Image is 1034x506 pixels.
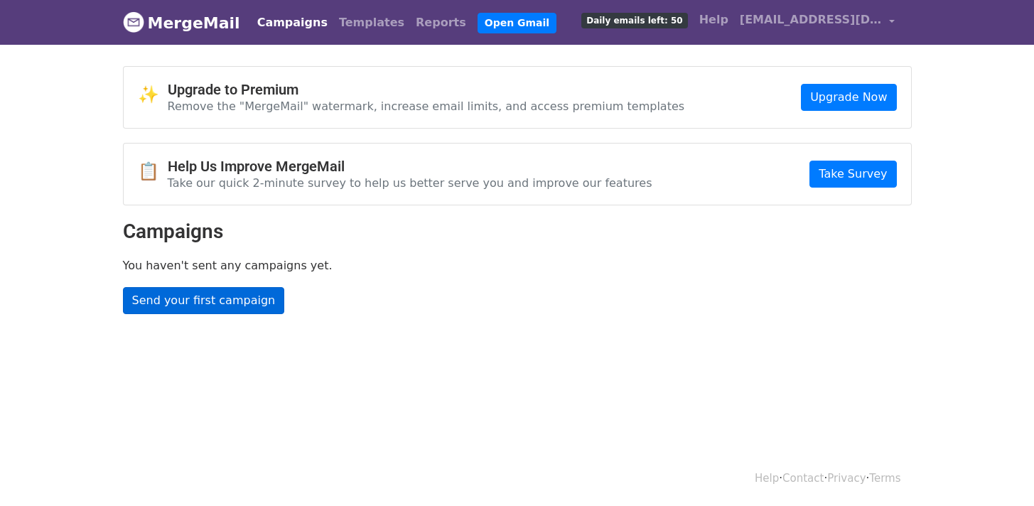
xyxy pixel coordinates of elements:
a: Help [755,472,779,485]
a: Help [694,6,734,34]
h4: Help Us Improve MergeMail [168,158,652,175]
a: Open Gmail [478,13,556,33]
a: Terms [869,472,900,485]
a: Privacy [827,472,866,485]
p: Remove the "MergeMail" watermark, increase email limits, and access premium templates [168,99,685,114]
a: MergeMail [123,8,240,38]
p: Take our quick 2-minute survey to help us better serve you and improve our features [168,176,652,190]
p: You haven't sent any campaigns yet. [123,258,912,273]
a: Daily emails left: 50 [576,6,693,34]
a: [EMAIL_ADDRESS][DOMAIN_NAME] [734,6,900,39]
span: [EMAIL_ADDRESS][DOMAIN_NAME] [740,11,882,28]
a: Send your first campaign [123,287,285,314]
a: Take Survey [809,161,896,188]
h2: Campaigns [123,220,912,244]
a: Reports [410,9,472,37]
a: Campaigns [252,9,333,37]
iframe: Chat Widget [963,438,1034,506]
span: Daily emails left: 50 [581,13,687,28]
h4: Upgrade to Premium [168,81,685,98]
span: ✨ [138,85,168,105]
a: Templates [333,9,410,37]
span: 📋 [138,161,168,182]
a: Contact [782,472,824,485]
div: 聊天小组件 [963,438,1034,506]
a: Upgrade Now [801,84,896,111]
img: MergeMail logo [123,11,144,33]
